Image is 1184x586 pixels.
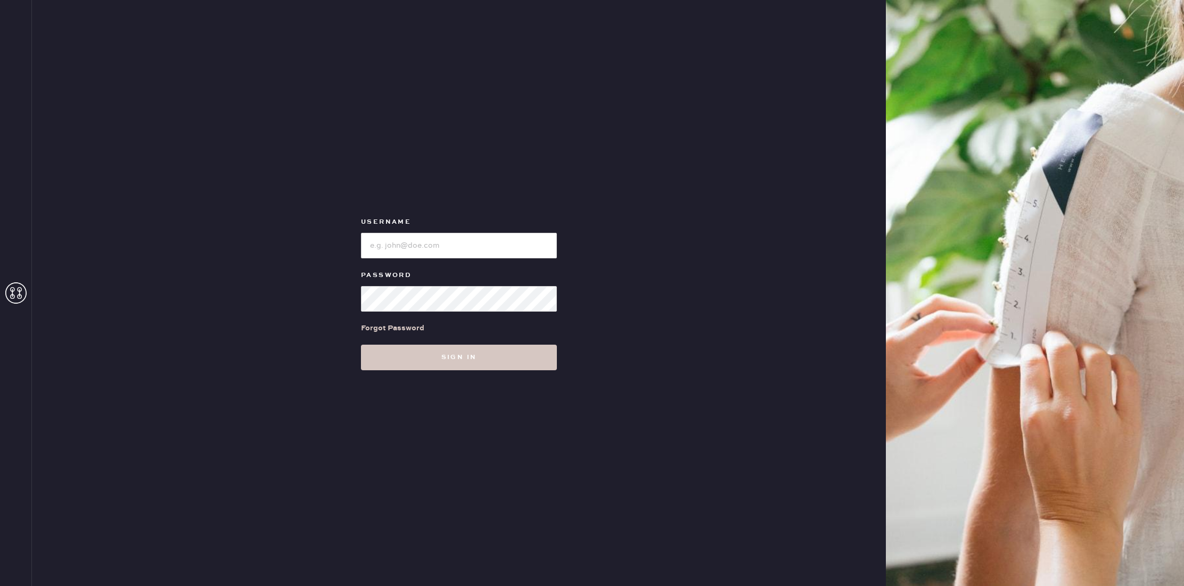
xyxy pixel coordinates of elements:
[361,312,424,345] a: Forgot Password
[361,269,557,282] label: Password
[361,345,557,370] button: Sign in
[361,322,424,334] div: Forgot Password
[361,233,557,258] input: e.g. john@doe.com
[361,216,557,229] label: Username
